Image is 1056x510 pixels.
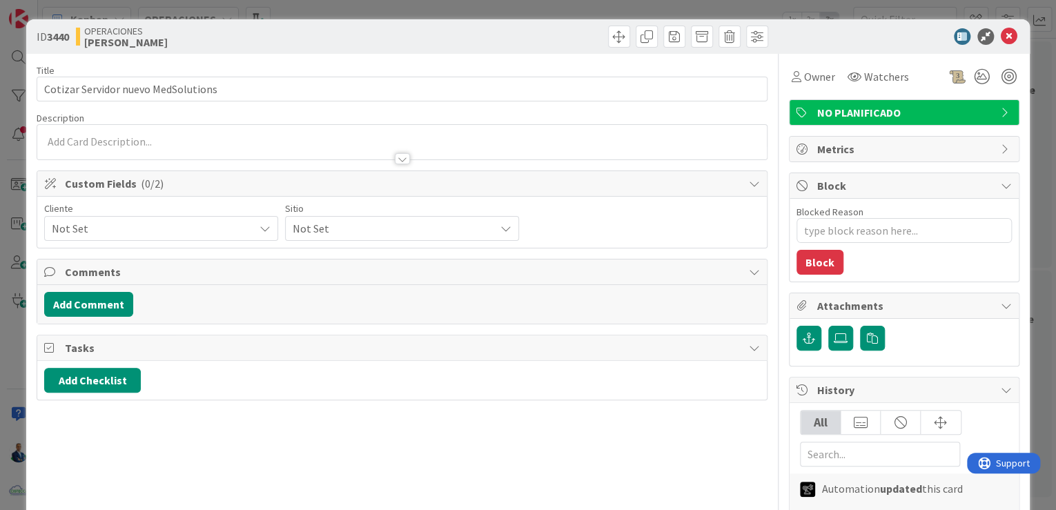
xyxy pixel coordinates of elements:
span: Support [29,2,63,19]
span: History [817,382,994,398]
button: Add Checklist [44,368,141,393]
span: Description [37,112,84,124]
span: Block [817,177,994,194]
b: updated [880,482,922,496]
span: Tasks [65,340,742,356]
span: ID [37,28,69,45]
span: Not Set [52,219,247,238]
span: Metrics [817,141,994,157]
input: type card name here... [37,77,767,101]
span: Custom Fields [65,175,742,192]
span: Not Set [293,219,488,238]
span: Watchers [864,68,909,85]
div: Sitio [285,204,519,213]
span: NO PLANIFICADO [817,104,994,121]
button: Block [796,250,843,275]
label: Blocked Reason [796,206,863,218]
input: Search... [800,442,960,467]
span: ( 0/2 ) [141,177,164,190]
span: Attachments [817,297,994,314]
button: Add Comment [44,292,133,317]
span: Comments [65,264,742,280]
div: All [801,411,841,434]
span: Owner [804,68,835,85]
div: Cliente [44,204,278,213]
span: Automation this card [822,480,963,497]
span: OPERACIONES [84,26,168,37]
b: 3440 [47,30,69,43]
label: Title [37,64,55,77]
b: [PERSON_NAME] [84,37,168,48]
